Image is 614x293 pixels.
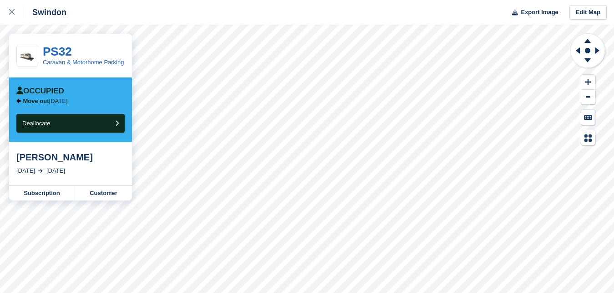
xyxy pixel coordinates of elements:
div: Occupied [16,87,64,96]
span: Export Image [521,8,558,17]
p: [DATE] [23,98,68,105]
button: Zoom In [581,75,595,90]
a: Customer [75,186,132,200]
div: Swindon [24,7,66,18]
button: Map Legend [581,130,595,145]
a: Caravan & Motorhome Parking [43,59,124,66]
span: Move out [23,98,49,104]
button: Export Image [507,5,558,20]
a: PS32 [43,45,72,58]
span: Deallocate [22,120,50,127]
img: Caravan%20-%20R(1).jpg [17,50,38,62]
div: [PERSON_NAME] [16,152,125,163]
a: Edit Map [569,5,607,20]
img: arrow-right-light-icn-cde0832a797a2874e46488d9cf13f60e5c3a73dbe684e267c42b8395dfbc2abf.svg [38,169,43,173]
button: Keyboard Shortcuts [581,110,595,125]
div: [DATE] [46,166,65,175]
div: [DATE] [16,166,35,175]
a: Subscription [9,186,75,200]
button: Zoom Out [581,90,595,105]
button: Deallocate [16,114,125,133]
img: arrow-left-icn-90495f2de72eb5bd0bd1c3c35deca35cc13f817d75bef06ecd7c0b315636ce7e.svg [16,98,21,103]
